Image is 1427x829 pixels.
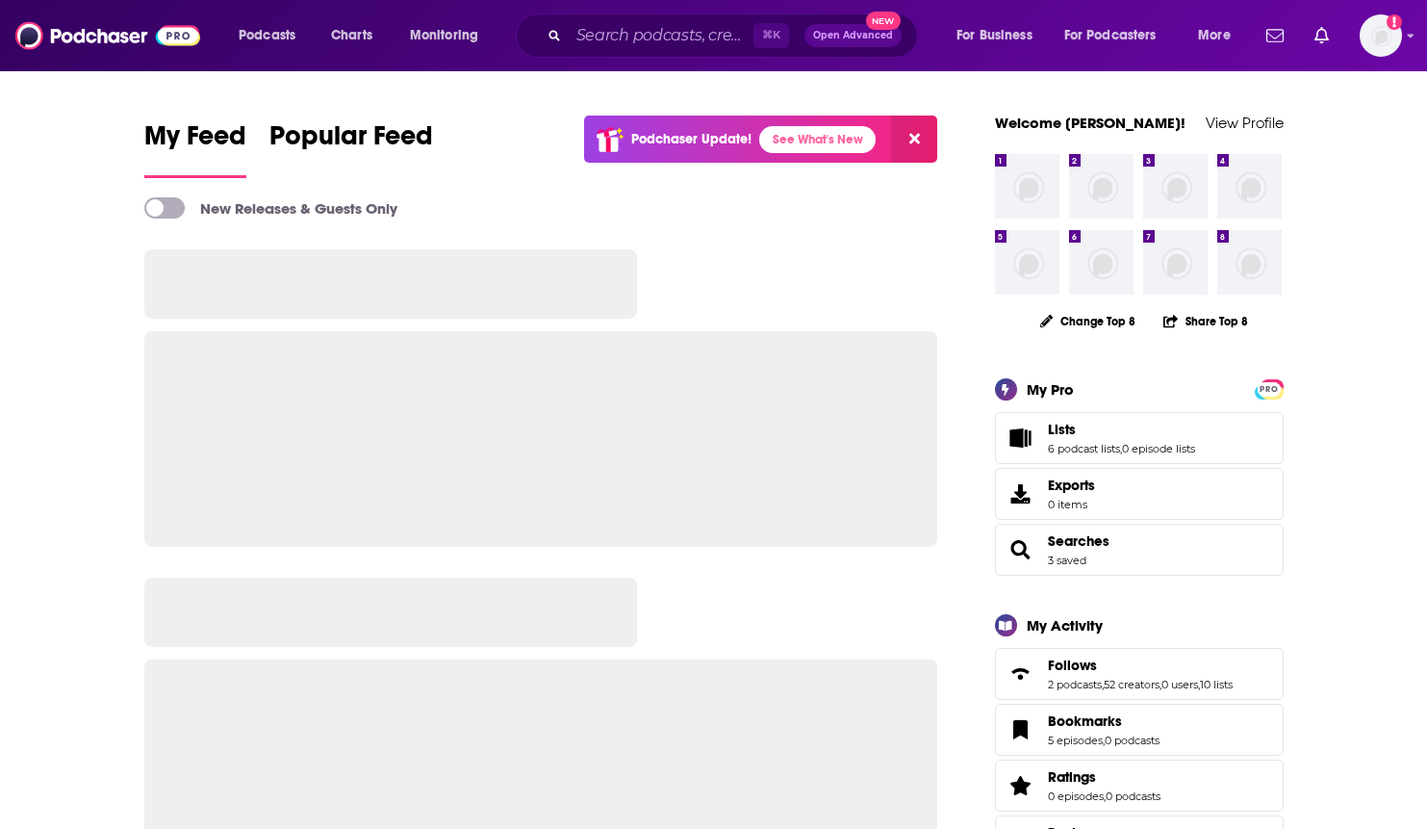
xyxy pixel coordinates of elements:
[995,114,1185,132] a: Welcome [PERSON_NAME]!
[995,412,1284,464] span: Lists
[396,20,503,51] button: open menu
[1185,20,1255,51] button: open menu
[1217,154,1282,219] img: missing-image.png
[1198,22,1231,49] span: More
[410,22,478,49] span: Monitoring
[943,20,1057,51] button: open menu
[1027,616,1103,635] div: My Activity
[995,154,1059,219] img: missing-image.png
[804,24,902,47] button: Open AdvancedNew
[319,20,384,51] a: Charts
[269,119,433,178] a: Popular Feed
[1217,230,1282,295] img: missing-image.png
[1048,657,1097,674] span: Follows
[534,13,936,58] div: Search podcasts, credits, & more...
[1162,302,1249,340] button: Share Top 8
[1002,425,1040,452] a: Lists
[1048,498,1095,511] span: 0 items
[813,31,893,40] span: Open Advanced
[995,704,1284,756] span: Bookmarks
[225,20,320,51] button: open menu
[1027,380,1074,399] div: My Pro
[1002,772,1040,799] a: Ratings
[144,119,246,164] span: My Feed
[1048,790,1104,803] a: 0 episodes
[995,230,1059,295] img: missing-image.png
[1360,14,1402,57] button: Show profile menu
[753,23,789,48] span: ⌘ K
[569,20,753,51] input: Search podcasts, credits, & more...
[1002,480,1040,507] span: Exports
[1048,532,1109,550] a: Searches
[1069,154,1134,219] img: missing-image.png
[1002,536,1040,563] a: Searches
[1069,230,1134,295] img: missing-image.png
[144,197,397,219] a: New Releases & Guests Only
[1206,114,1284,132] a: View Profile
[1048,768,1160,786] a: Ratings
[1064,22,1157,49] span: For Podcasters
[1143,230,1208,295] img: missing-image.png
[1048,477,1095,494] span: Exports
[1052,20,1185,51] button: open menu
[1002,716,1040,743] a: Bookmarks
[269,119,433,164] span: Popular Feed
[1259,19,1291,52] a: Show notifications dropdown
[1307,19,1337,52] a: Show notifications dropdown
[1048,442,1120,455] a: 6 podcast lists
[1102,678,1104,691] span: ,
[1360,14,1402,57] img: User Profile
[1029,309,1148,333] button: Change Top 8
[1122,442,1195,455] a: 0 episode lists
[1105,734,1159,747] a: 0 podcasts
[1048,768,1096,786] span: Ratings
[1387,14,1402,30] svg: Add a profile image
[1048,712,1122,730] span: Bookmarks
[1104,678,1159,691] a: 52 creators
[1143,154,1208,219] img: missing-image.png
[866,12,901,30] span: New
[1200,678,1233,691] a: 10 lists
[1198,678,1200,691] span: ,
[1048,734,1103,747] a: 5 episodes
[1120,442,1122,455] span: ,
[995,648,1284,700] span: Follows
[995,524,1284,576] span: Searches
[1048,657,1233,674] a: Follows
[1104,790,1106,803] span: ,
[631,131,752,147] p: Podchaser Update!
[1106,790,1160,803] a: 0 podcasts
[1258,382,1281,397] span: PRO
[144,119,246,178] a: My Feed
[1360,14,1402,57] span: Logged in as hmill
[1048,678,1102,691] a: 2 podcasts
[1048,421,1195,438] a: Lists
[995,468,1284,520] a: Exports
[956,22,1032,49] span: For Business
[1161,678,1198,691] a: 0 users
[995,760,1284,812] span: Ratings
[1103,734,1105,747] span: ,
[759,126,876,153] a: See What's New
[1048,712,1159,730] a: Bookmarks
[1002,661,1040,687] a: Follows
[239,22,295,49] span: Podcasts
[1048,554,1086,567] a: 3 saved
[1258,380,1281,395] a: PRO
[1159,678,1161,691] span: ,
[15,17,200,54] img: Podchaser - Follow, Share and Rate Podcasts
[1048,421,1076,438] span: Lists
[331,22,372,49] span: Charts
